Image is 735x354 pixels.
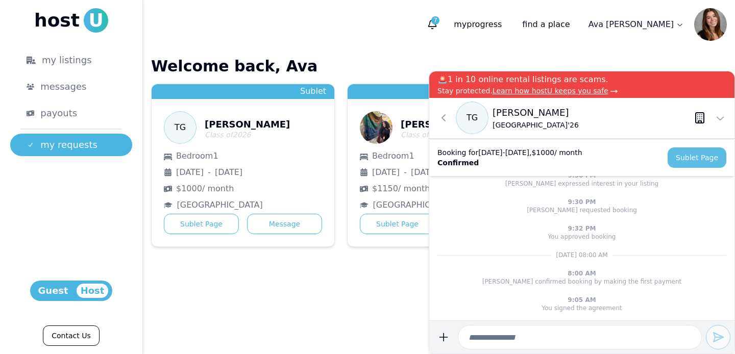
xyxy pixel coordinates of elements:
[568,225,596,232] span: 9:32 PM
[84,8,108,33] span: U
[401,132,486,138] p: Class of 2025
[401,117,486,132] p: [PERSON_NAME]
[505,180,658,188] p: [PERSON_NAME] expressed interest in your listing
[40,106,77,120] span: payouts
[556,251,607,259] span: [DATE] 08:00 AM
[568,198,596,206] span: 9:30 PM
[34,8,108,33] a: hostU
[582,14,690,35] a: Ava [PERSON_NAME]
[437,158,582,168] p: Confirmed
[164,214,239,234] a: Sublet Page
[10,102,132,124] a: payouts
[247,214,322,234] button: Message
[411,166,438,179] span: [DATE]
[456,102,488,134] span: T G
[542,304,622,312] p: You signed the agreement
[548,233,616,241] p: You approved booking
[164,183,263,195] p: $ 1000 / month
[360,166,459,179] p: -
[568,270,596,277] span: 8:00 AM
[493,120,579,130] p: [GEOGRAPHIC_DATA] ' 26
[482,277,682,286] p: [PERSON_NAME] confirmed booking by making the first payment
[360,111,393,144] img: Sarah Mouzai avatar
[454,19,467,29] span: my
[43,325,99,346] a: Contact Us
[205,117,290,132] p: [PERSON_NAME]
[77,284,109,298] span: Host
[437,86,726,96] p: Stay protected.
[164,111,197,144] span: T G
[372,166,400,179] span: [DATE]
[164,166,263,179] p: -
[431,16,439,24] span: 7
[493,87,608,95] span: Learn how hostU keeps you safe
[205,132,290,138] p: Class of 2026
[348,84,530,99] div: Sublet
[176,166,204,179] span: [DATE]
[668,147,726,168] a: Sublet Page
[372,150,414,162] p: Bedroom 1
[176,150,218,162] p: Bedroom 1
[27,53,116,67] div: my listings
[568,296,596,304] span: 9:05 AM
[478,148,502,157] span: [DATE]
[423,15,442,34] button: 7
[215,166,242,179] span: [DATE]
[360,214,435,234] a: Sublet Page
[527,206,637,214] p: [PERSON_NAME] requested booking
[360,183,459,195] p: $ 1150 / month
[34,284,72,298] span: Guest
[568,172,596,179] span: 9:30 PM
[373,199,459,211] div: [GEOGRAPHIC_DATA]
[437,73,726,86] p: 🚨1 in 10 online rental listings are scams.
[177,199,263,211] div: [GEOGRAPHIC_DATA]
[152,84,334,99] div: Sublet
[446,14,510,35] p: progress
[10,134,132,156] a: my requests
[10,75,132,98] a: messages
[589,18,674,31] p: Ava [PERSON_NAME]
[694,8,727,41] img: Ava LeSage avatar
[505,148,529,157] span: [DATE]
[493,106,579,120] p: [PERSON_NAME]
[10,49,132,71] a: my listings
[437,147,582,158] p: Booking for - , $ 1000 / month
[34,10,80,31] span: host
[40,80,86,94] span: messages
[514,14,578,35] a: find a place
[40,138,97,152] span: my requests
[143,57,735,75] h1: Welcome back, Ava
